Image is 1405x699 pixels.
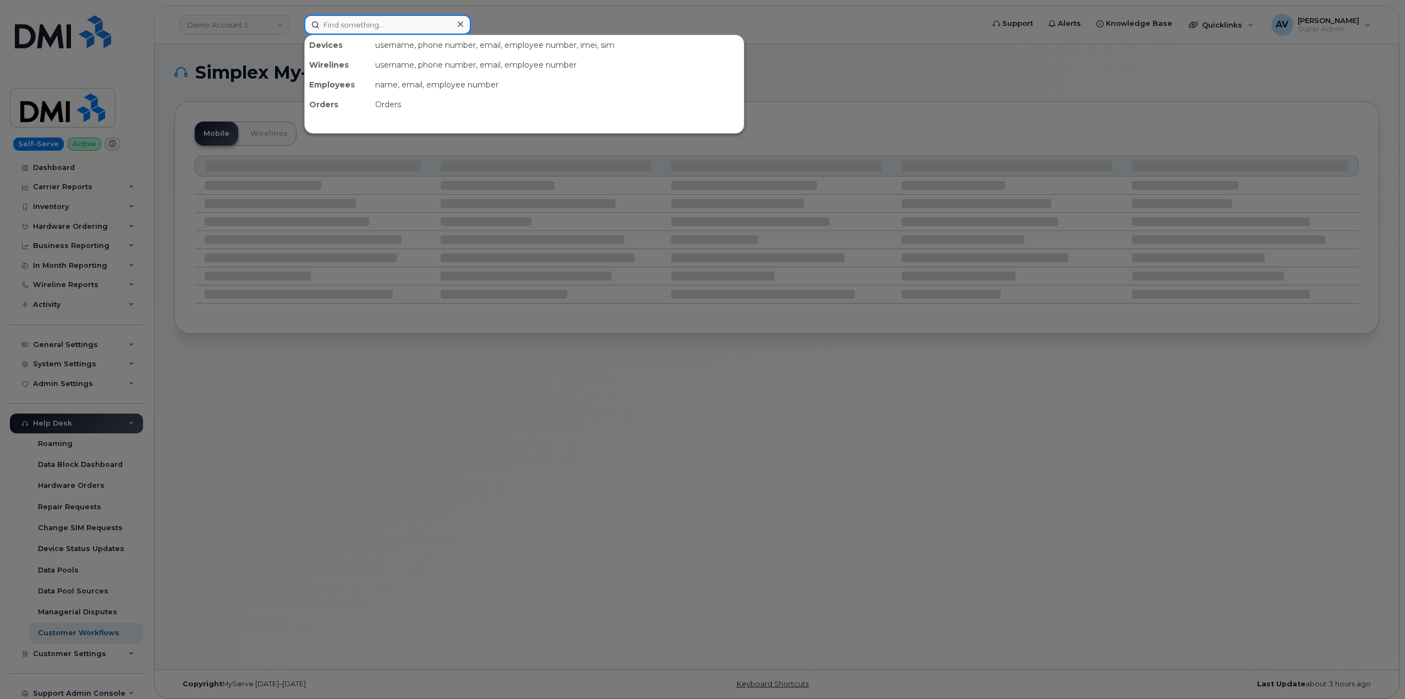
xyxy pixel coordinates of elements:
[371,35,744,55] div: username, phone number, email, employee number, imei, sim
[305,55,371,75] div: Wirelines
[371,95,744,114] div: Orders
[305,35,371,55] div: Devices
[305,95,371,114] div: Orders
[371,75,744,95] div: name, email, employee number
[371,55,744,75] div: username, phone number, email, employee number
[305,75,371,95] div: Employees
